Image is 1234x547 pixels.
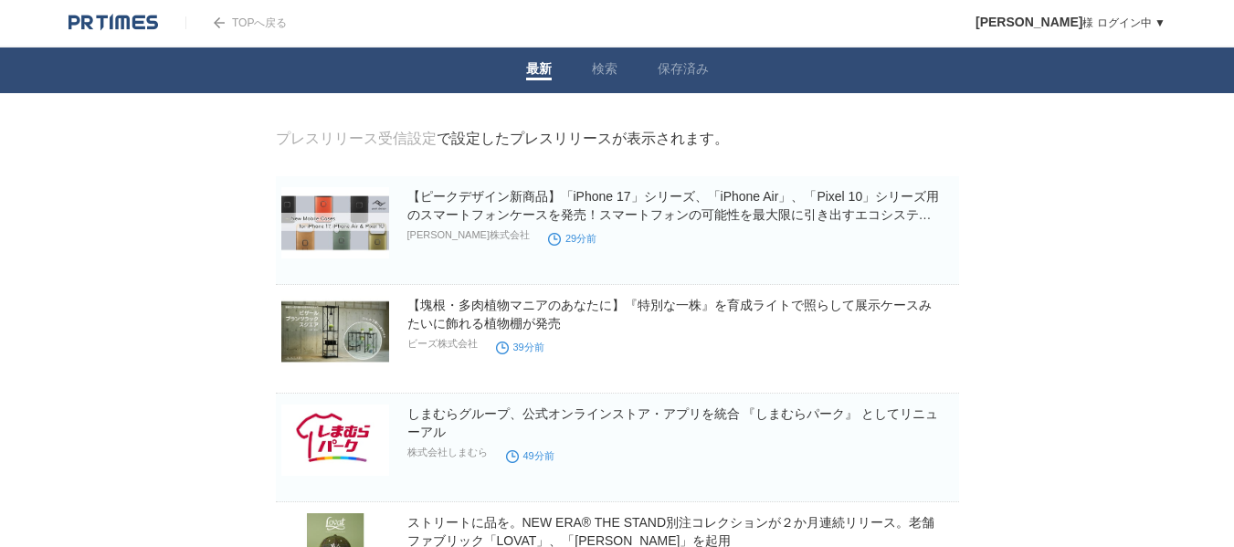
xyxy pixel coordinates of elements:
a: 最新 [526,61,552,80]
a: しまむらグループ、公式オンラインストア・アプリを統合 『しまむらパーク』 としてリニューアル [407,406,939,439]
img: logo.png [69,14,158,32]
time: 29分前 [548,233,596,244]
time: 39分前 [496,342,544,352]
span: [PERSON_NAME] [976,15,1082,29]
img: arrow.png [214,17,225,28]
a: 検索 [592,61,617,80]
img: しまむらグループ、公式オンラインストア・アプリを統合 『しまむらパーク』 としてリニューアル [281,405,389,476]
p: 株式会社しまむら [407,446,488,459]
div: で設定したプレスリリースが表示されます。 [276,130,729,149]
a: プレスリリース受信設定 [276,131,437,146]
a: 【塊根・多肉植物マニアのあなたに】『特別な一株』を育成ライトで照らして展示ケースみたいに飾れる植物棚が発売 [407,298,932,331]
a: [PERSON_NAME]様 ログイン中 ▼ [976,16,1165,29]
a: 【ピークデザイン新商品】「iPhone 17」シリーズ、「iPhone Air」、「Pixel 10」シリーズ用のスマートフォンケースを発売！スマートフォンの可能性を最大限に引き出すエコシステムを搭載 [407,189,940,240]
time: 49分前 [506,450,554,461]
p: [PERSON_NAME]株式会社 [407,228,530,242]
a: TOPへ戻る [185,16,287,29]
p: ビーズ株式会社 [407,337,478,351]
img: 【ピークデザイン新商品】「iPhone 17」シリーズ、「iPhone Air」、「Pixel 10」シリーズ用のスマートフォンケースを発売！スマートフォンの可能性を最大限に引き出すエコシステムを搭載 [281,187,389,258]
img: 【塊根・多肉植物マニアのあなたに】『特別な一株』を育成ライトで照らして展示ケースみたいに飾れる植物棚が発売 [281,296,389,367]
a: 保存済み [658,61,709,80]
